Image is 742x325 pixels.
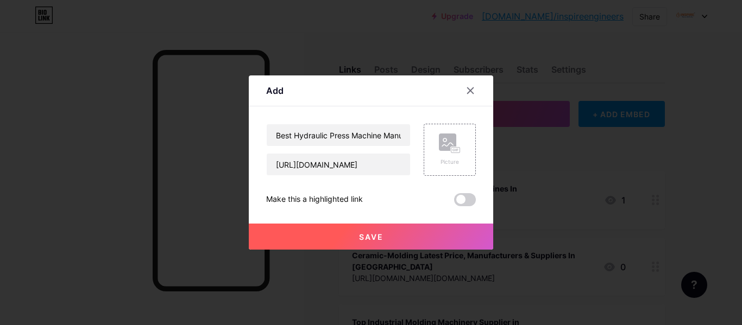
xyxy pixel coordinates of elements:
[267,124,410,146] input: Title
[266,193,363,206] div: Make this a highlighted link
[267,154,410,175] input: URL
[439,158,461,166] div: Picture
[266,84,284,97] div: Add
[359,232,383,241] span: Save
[249,224,493,250] button: Save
